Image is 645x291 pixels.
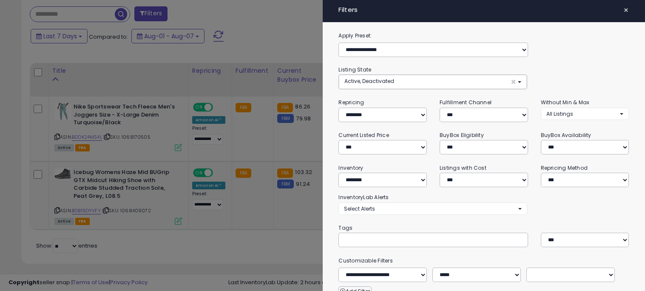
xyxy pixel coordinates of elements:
[541,99,590,106] small: Without Min & Max
[541,131,591,139] small: BuyBox Availability
[332,256,635,265] small: Customizable Filters
[338,99,364,106] small: Repricing
[339,75,527,89] button: Active, Deactivated ×
[541,164,588,171] small: Repricing Method
[440,99,492,106] small: Fulfillment Channel
[511,77,516,86] span: ×
[338,164,363,171] small: Inventory
[344,205,375,212] span: Select Alerts
[546,110,573,117] span: All Listings
[338,131,389,139] small: Current Listed Price
[623,4,629,16] span: ×
[620,4,632,16] button: ×
[440,131,484,139] small: BuyBox Eligibility
[338,203,527,215] button: Select Alerts
[338,6,629,14] h4: Filters
[338,66,371,73] small: Listing State
[440,164,486,171] small: Listings with Cost
[541,108,629,120] button: All Listings
[338,194,389,201] small: InventoryLab Alerts
[344,77,394,85] span: Active, Deactivated
[332,31,635,40] label: Apply Preset:
[332,223,635,233] small: Tags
